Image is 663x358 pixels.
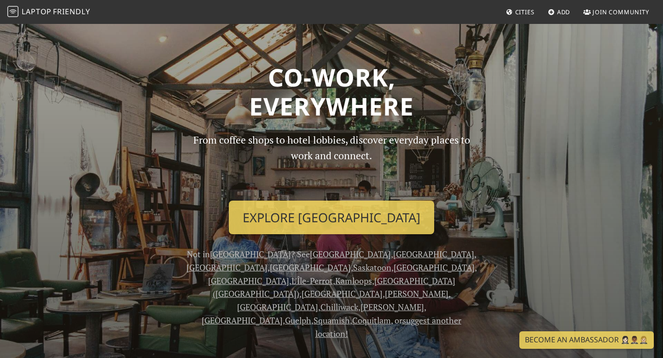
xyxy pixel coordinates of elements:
span: Not in ? See , , , , , , , , , , , , , , , , , , , or [186,248,477,339]
a: [GEOGRAPHIC_DATA] [270,262,351,273]
a: Guelph [285,315,311,326]
a: [GEOGRAPHIC_DATA] [208,275,289,286]
span: Cities [515,8,535,16]
a: [GEOGRAPHIC_DATA] [202,315,283,326]
a: Squamish [314,315,350,326]
p: From coffee shops to hotel lobbies, discover everyday places to work and connect. [185,132,478,193]
a: Cities [502,4,538,20]
a: suggest another location! [315,315,462,339]
a: [GEOGRAPHIC_DATA] [302,288,383,299]
a: [GEOGRAPHIC_DATA] [186,262,268,273]
a: Become an Ambassador 🤵🏻‍♀️🤵🏾‍♂️🤵🏼‍♀️ [519,331,654,349]
a: Kamloops [335,275,372,286]
a: [GEOGRAPHIC_DATA] [237,301,318,312]
a: [GEOGRAPHIC_DATA] [393,248,474,260]
a: [GEOGRAPHIC_DATA] [210,248,291,260]
a: Coquitlam [352,315,391,326]
span: Add [557,8,570,16]
a: [GEOGRAPHIC_DATA] [310,248,391,260]
a: L'Île-Perrot [291,275,333,286]
img: LaptopFriendly [7,6,18,17]
a: Join Community [580,4,653,20]
a: Explore [GEOGRAPHIC_DATA] [229,201,434,235]
h1: Co-work, Everywhere [33,63,630,121]
a: [GEOGRAPHIC_DATA] [394,262,475,273]
a: Saskatoon [353,262,391,273]
span: Laptop [22,6,52,17]
span: Join Community [593,8,649,16]
a: [PERSON_NAME] [361,301,424,312]
a: Chilliwack [320,301,358,312]
a: Add [544,4,574,20]
span: Friendly [53,6,90,17]
a: [PERSON_NAME] [385,288,448,299]
a: LaptopFriendly LaptopFriendly [7,4,90,20]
